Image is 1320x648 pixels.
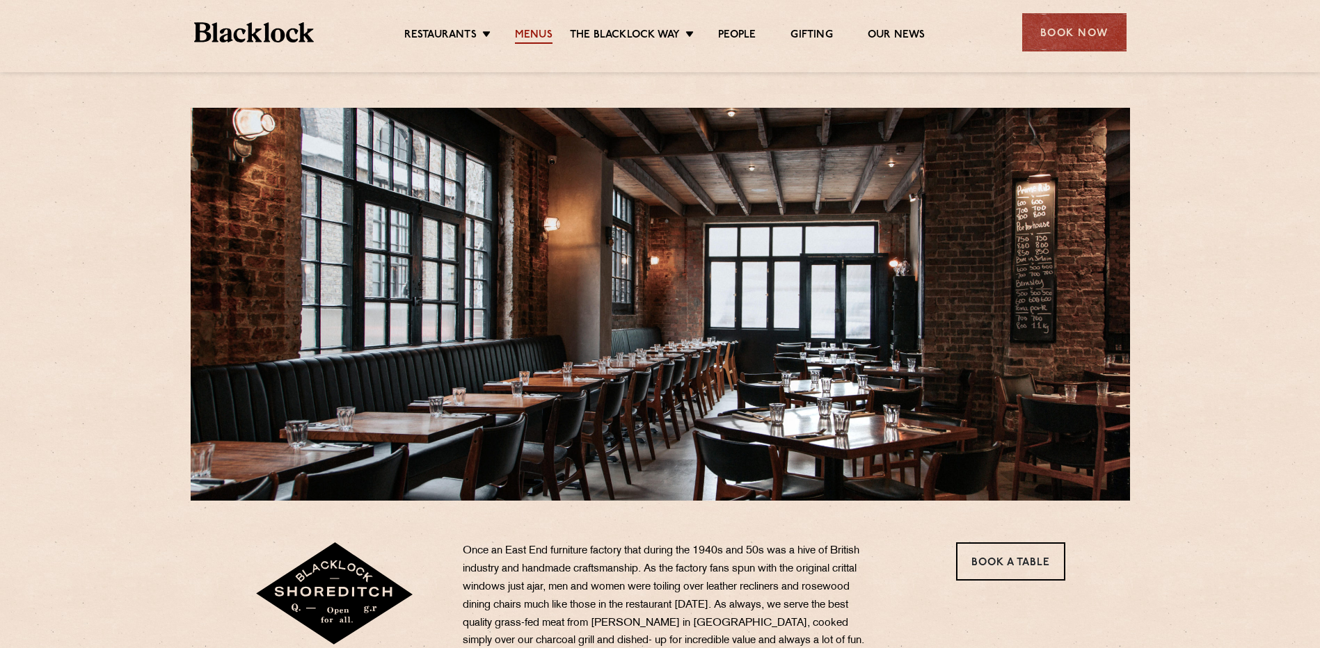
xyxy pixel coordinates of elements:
div: Book Now [1022,13,1127,51]
a: The Blacklock Way [570,29,680,44]
img: BL_Textured_Logo-footer-cropped.svg [194,22,315,42]
img: Shoreditch-stamp-v2-default.svg [255,542,415,647]
a: People [718,29,756,44]
a: Restaurants [404,29,477,44]
a: Gifting [790,29,832,44]
a: Our News [868,29,925,44]
a: Menus [515,29,552,44]
a: Book a Table [956,542,1065,581]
